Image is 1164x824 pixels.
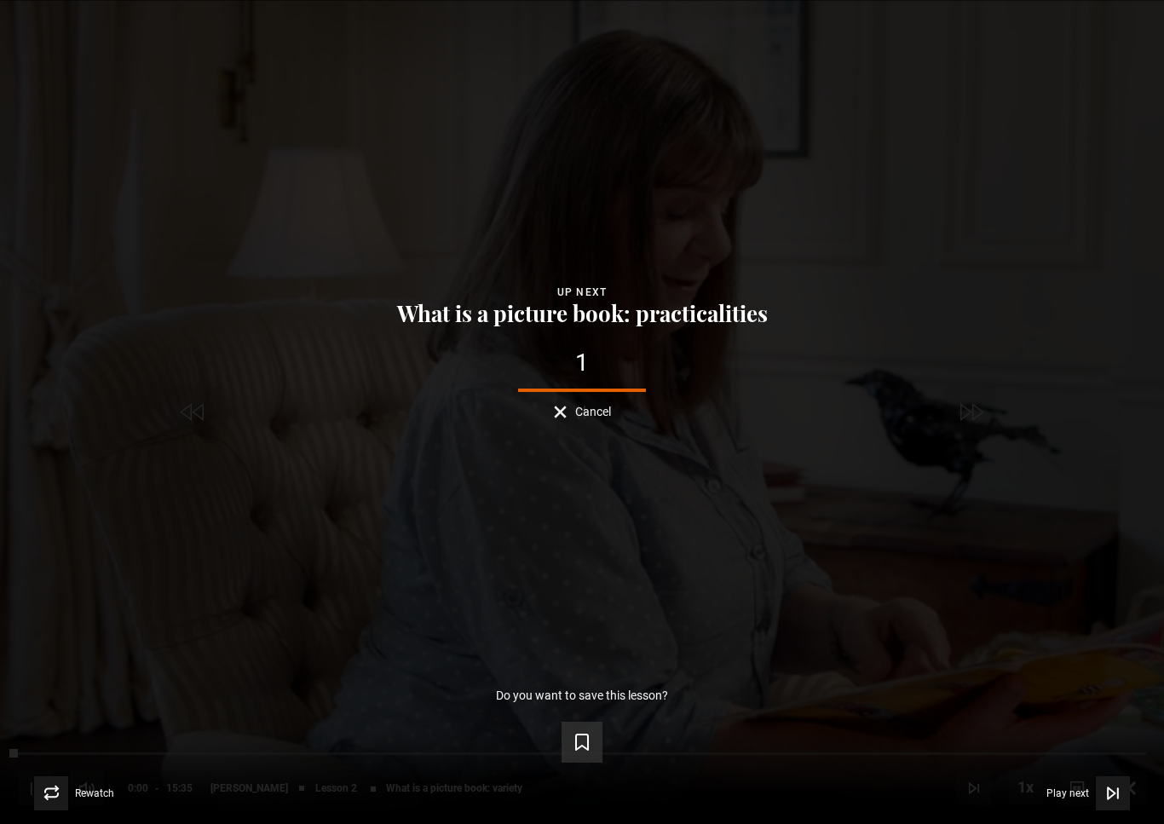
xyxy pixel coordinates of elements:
span: Rewatch [75,788,114,798]
button: Play next [1046,776,1130,810]
button: Cancel [554,406,611,418]
div: 1 [27,351,1137,375]
button: Rewatch [34,776,114,810]
span: Cancel [575,406,611,418]
div: Up next [27,284,1137,301]
button: What is a picture book: practicalities [392,302,773,326]
span: Play next [1046,788,1089,798]
p: Do you want to save this lesson? [496,689,668,701]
